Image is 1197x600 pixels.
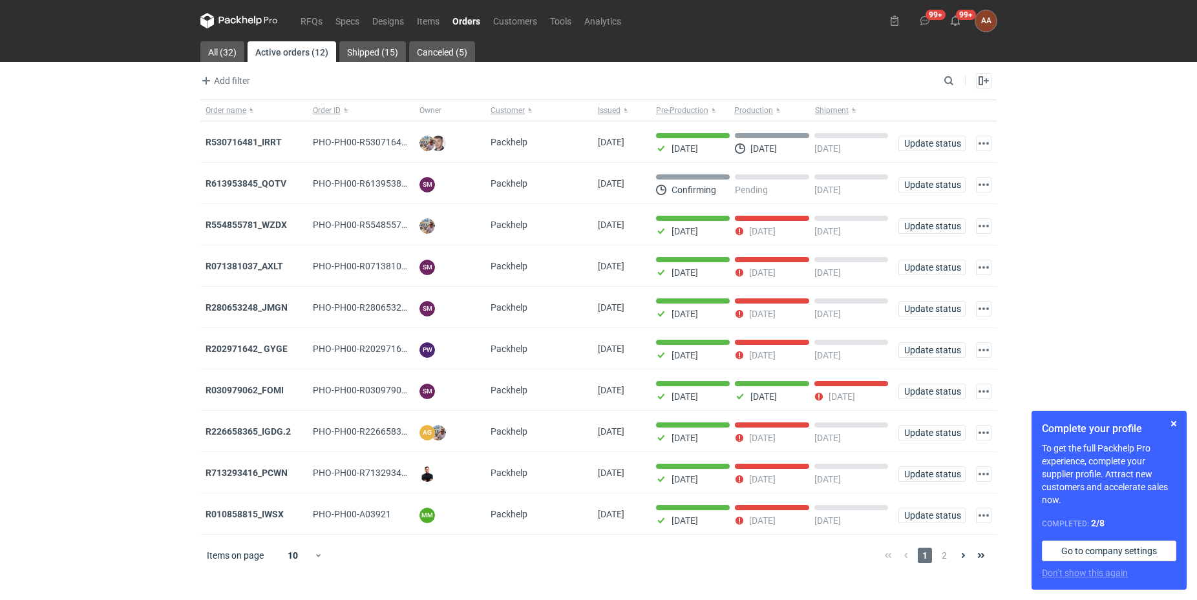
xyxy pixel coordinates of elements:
span: PHO-PH00-R226658365_IGDG.2 [313,426,445,437]
p: [DATE] [672,267,698,278]
span: Packhelp [491,178,527,189]
a: R280653248_JMGN [206,302,288,313]
a: RFQs [294,13,329,28]
button: Update status [898,466,966,482]
p: [DATE] [749,474,776,484]
a: Go to company settings [1042,541,1176,561]
span: PHO-PH00-R071381037_AXLT [313,261,436,271]
a: R226658365_IGDG.2 [206,426,291,437]
span: Add filter [198,73,250,88]
button: Update status [898,384,966,399]
a: R554855781_WZDX [206,220,287,230]
a: Active orders (12) [248,41,336,62]
p: [DATE] [829,391,855,402]
div: Completed: [1042,517,1176,530]
button: Shipment [812,100,893,121]
a: R613953845_QOTV [206,178,286,189]
span: Owner [419,105,441,116]
span: 31/07/2025 [598,137,624,147]
p: [DATE] [814,474,841,484]
p: [DATE] [750,143,777,154]
img: Tomasz Kubiak [419,466,435,482]
span: PHO-PH00-R030979062_FOMI [313,385,438,395]
button: Customer [485,100,593,121]
figcaption: SM [419,301,435,316]
p: [DATE] [672,474,698,484]
p: [DATE] [814,433,841,443]
input: Search [941,73,982,88]
button: Actions [976,177,991,192]
button: Order ID [308,100,415,121]
a: All (32) [200,41,244,62]
span: 02/10/2024 [598,261,624,271]
button: 99+ [915,10,935,31]
p: [DATE] [814,267,841,278]
button: Update status [898,342,966,358]
p: [DATE] [672,391,698,402]
img: Michał Palasek [419,218,435,234]
span: Update status [904,139,960,148]
button: Actions [976,260,991,275]
strong: R030979062_FOMI [206,385,284,395]
a: Canceled (5) [409,41,475,62]
span: Packhelp [491,220,527,230]
span: Packhelp [491,426,527,437]
span: Packhelp [491,137,527,147]
div: 10 [272,546,314,564]
a: R202971642_ GYGE [206,344,288,354]
button: Add filter [198,73,251,88]
p: [DATE] [672,350,698,360]
button: Actions [976,301,991,316]
figcaption: SM [419,177,435,192]
button: Update status [898,177,966,192]
p: [DATE] [814,350,841,360]
p: [DATE] [672,309,698,319]
span: Packhelp [491,509,527,519]
span: Order name [206,105,246,116]
span: Update status [904,180,960,189]
figcaption: AG [419,425,435,440]
p: [DATE] [672,226,698,236]
span: 18/04/2024 [598,344,624,354]
span: 12/10/2023 [598,426,624,437]
h1: Complete your profile [1042,421,1176,437]
span: Update status [904,428,960,437]
p: Confirming [672,185,716,195]
span: PHO-PH00-R554855781_WZDX [313,220,440,230]
button: 99+ [945,10,966,31]
span: Packhelp [491,468,527,478]
span: Pre-Production [656,105,708,116]
span: Production [734,105,773,116]
a: R010858815_IWSX [206,509,284,519]
span: PHO-PH00-R530716481_IRRT [313,137,434,147]
span: Packhelp [491,302,527,313]
p: To get the full Packhelp Pro experience, complete your supplier profile. Attract new customers an... [1042,442,1176,506]
button: Actions [976,384,991,399]
p: [DATE] [814,515,841,526]
button: Update status [898,260,966,275]
p: [DATE] [749,309,776,319]
button: Pre-Production [651,100,732,121]
p: [DATE] [749,350,776,360]
span: 17/05/2024 [598,302,624,313]
span: Packhelp [491,344,527,354]
span: PHO-PH00-R280653248_JMGN [313,302,441,313]
button: Update status [898,425,966,440]
button: Actions [976,508,991,523]
span: Packhelp [491,385,527,395]
span: PHO-PH00-R202971642_-GYGE [313,344,441,354]
img: Michał Palasek [430,425,446,440]
span: Update status [904,387,960,396]
button: AA [975,10,997,32]
span: Update status [904,511,960,520]
p: [DATE] [814,226,841,236]
a: Items [410,13,446,28]
span: PHO-PH00-R613953845_QOTV [313,178,440,189]
strong: R071381037_AXLT [206,261,283,271]
p: [DATE] [814,143,841,154]
span: Update status [904,222,960,231]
